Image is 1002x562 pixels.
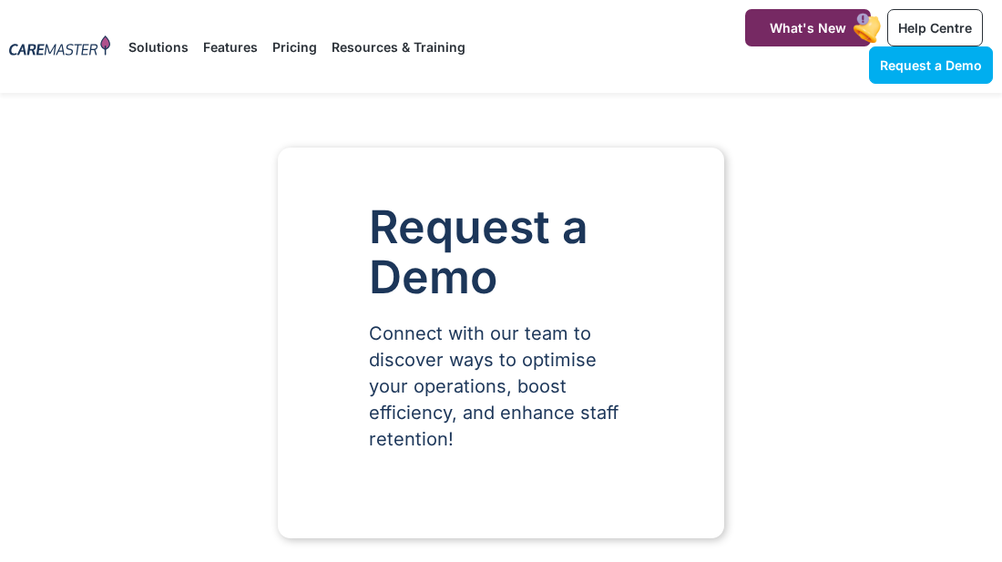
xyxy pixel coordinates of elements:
a: Request a Demo [869,46,993,84]
span: What's New [770,20,846,36]
h1: Request a Demo [369,202,633,302]
span: Help Centre [898,20,972,36]
a: Solutions [128,16,189,77]
nav: Menu [128,16,639,77]
a: Help Centre [887,9,983,46]
img: CareMaster Logo [9,36,110,58]
a: What's New [745,9,871,46]
a: Resources & Training [332,16,465,77]
span: Request a Demo [880,57,982,73]
a: Features [203,16,258,77]
p: Connect with our team to discover ways to optimise your operations, boost efficiency, and enhance... [369,321,633,453]
a: Pricing [272,16,317,77]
